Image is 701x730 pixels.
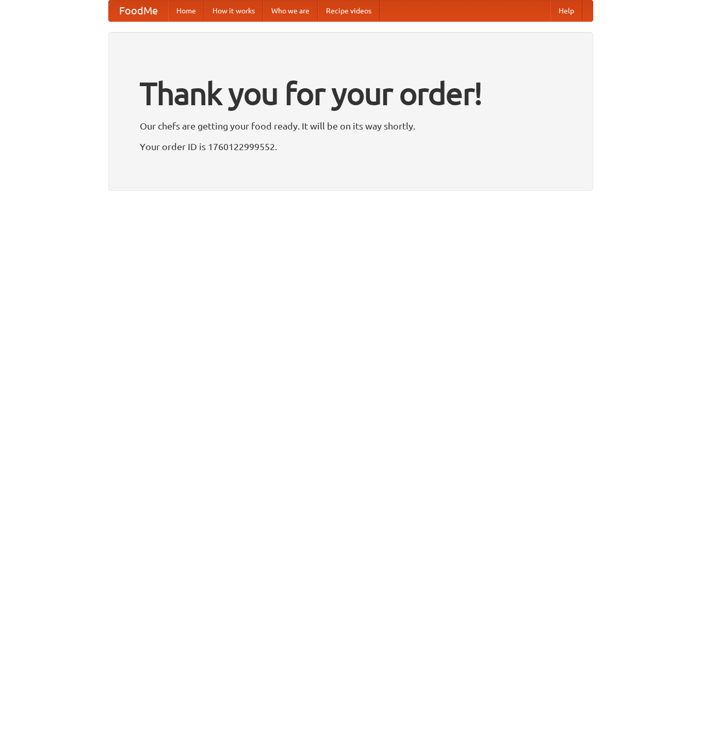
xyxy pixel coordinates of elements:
a: Help [550,1,582,21]
p: Our chefs are getting your food ready. It will be on its way shortly. [140,118,562,134]
h1: Thank you for your order! [140,69,562,118]
a: How it works [204,1,263,21]
p: Your order ID is 1760122999552. [140,139,562,154]
a: FoodMe [109,1,168,21]
a: Recipe videos [318,1,380,21]
a: Home [168,1,204,21]
a: Who we are [263,1,318,21]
